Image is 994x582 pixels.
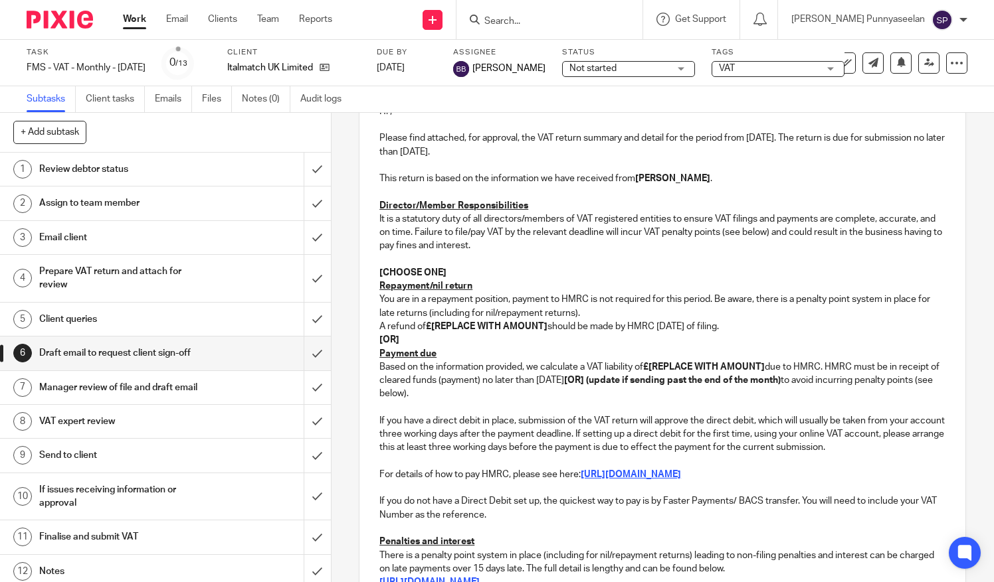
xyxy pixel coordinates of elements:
[13,194,32,213] div: 2
[791,13,925,26] p: [PERSON_NAME] Punnyaseelan
[719,64,735,73] span: VAT
[39,261,207,295] h1: Prepare VAT return and attach for review
[39,193,207,213] h1: Assign to team member
[712,47,845,58] label: Tags
[379,212,945,253] p: It is a statutory duty of all directors/members of VAT registered entities to ensure VAT filings ...
[39,445,207,465] h1: Send to client
[379,414,945,455] p: If you have a direct debit in place, submission of the VAT return will approve the direct debit, ...
[39,378,207,398] h1: Manager review of file and draft email
[379,537,474,546] u: Penalties and interest
[379,360,945,401] p: Based on the information provided, we calculate a VAT liability of due to HMRC. HMRC must be in r...
[123,13,146,26] a: Work
[13,269,32,287] div: 4
[472,62,546,75] span: [PERSON_NAME]
[379,494,945,522] p: If you do not have a Direct Debit set up, the quickest way to pay is by Faster Payments/ BACS tra...
[562,47,695,58] label: Status
[581,470,681,479] a: [URL][DOMAIN_NAME]
[13,344,32,362] div: 6
[377,63,405,72] span: [DATE]
[13,487,32,506] div: 10
[39,561,207,581] h1: Notes
[13,378,32,397] div: 7
[27,47,146,58] label: Task
[299,13,332,26] a: Reports
[27,61,146,74] div: FMS - VAT - Monthly - [DATE]
[453,47,546,58] label: Assignee
[175,60,187,67] small: /13
[27,11,93,29] img: Pixie
[379,349,437,358] u: Payment due
[39,343,207,363] h1: Draft email to request client sign-off
[379,172,945,185] p: This return is based on the information we have received from .
[379,281,472,291] u: Repayment/nil return
[13,228,32,247] div: 3
[202,86,232,112] a: Files
[453,61,469,77] img: svg%3E
[932,9,953,31] img: svg%3E
[675,15,726,24] span: Get Support
[643,362,765,372] strong: £[REPLACE WITH AMOUNT]
[208,13,237,26] a: Clients
[86,86,145,112] a: Client tasks
[379,335,399,344] strong: [OR]
[379,320,945,333] p: A refund of should be made by HMRC [DATE] of filing.
[39,480,207,514] h1: If issues receiving information or approval
[13,310,32,328] div: 5
[169,55,187,70] div: 0
[379,131,945,159] p: Please find attached, for approval, the VAT return summary and detail for the period from [DATE]....
[13,528,32,546] div: 11
[300,86,351,112] a: Audit logs
[155,86,192,112] a: Emails
[227,61,313,74] p: Italmatch UK Limited
[242,86,290,112] a: Notes (0)
[379,549,945,576] p: There is a penalty point system in place (including for nil/repayment returns) leading to non-fil...
[257,13,279,26] a: Team
[39,228,207,248] h1: Email client
[379,201,528,210] u: Director/Member Responsibilities
[569,64,617,73] span: Not started
[27,61,146,74] div: FMS - VAT - Monthly - September 2025
[39,159,207,179] h1: Review debtor status
[13,160,32,179] div: 1
[379,268,447,277] strong: [CHOOSE ONE]
[379,468,945,481] p: For details of how to pay HMRC, please see here:
[39,309,207,329] h1: Client queries
[227,47,360,58] label: Client
[635,174,710,183] strong: [PERSON_NAME]
[426,322,547,331] strong: £[REPLACE WITH AMOUNT]
[39,527,207,547] h1: Finalise and submit VAT
[379,293,945,320] p: You are in a repayment position, payment to HMRC is not required for this period. Be aware, there...
[39,411,207,431] h1: VAT expert review
[483,16,603,28] input: Search
[166,13,188,26] a: Email
[564,376,781,385] strong: [OR] (update if sending past the end of the month)
[13,121,86,143] button: + Add subtask
[13,562,32,581] div: 12
[13,446,32,465] div: 9
[377,47,437,58] label: Due by
[27,86,76,112] a: Subtasks
[13,412,32,431] div: 8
